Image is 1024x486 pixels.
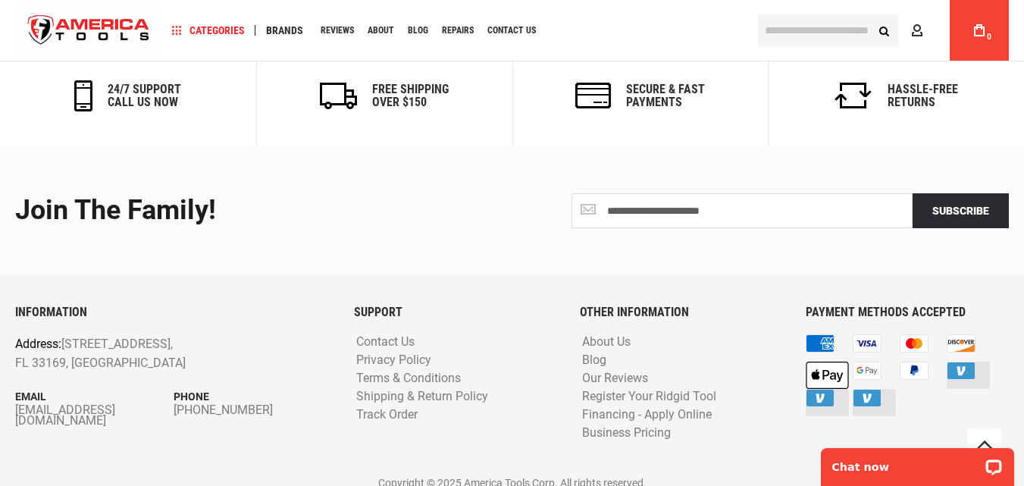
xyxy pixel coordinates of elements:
iframe: LiveChat chat widget [811,438,1024,486]
a: Privacy Policy [352,353,435,368]
span: About [368,26,394,35]
span: Address: [15,337,61,351]
a: Contact Us [352,335,418,350]
a: About Us [578,335,634,350]
button: Search [869,16,898,45]
a: Blog [578,353,610,368]
span: 0 [987,33,991,41]
a: [PHONE_NUMBER] [174,405,332,415]
p: [STREET_ADDRESS], FL 33169, [GEOGRAPHIC_DATA] [15,334,268,373]
img: America Tools [15,2,162,59]
a: Categories [165,20,252,41]
span: Reviews [321,26,354,35]
h6: PAYMENT METHODS ACCEPTED [806,306,1009,319]
a: [EMAIL_ADDRESS][DOMAIN_NAME] [15,405,174,426]
a: store logo [15,2,162,59]
a: Repairs [435,20,481,41]
h6: INFORMATION [15,306,331,319]
a: Reviews [314,20,361,41]
a: Register Your Ridgid Tool [578,390,720,404]
a: Track Order [352,408,421,422]
a: Our Reviews [578,372,652,386]
a: About [361,20,401,41]
div: Join the Family! [15,196,501,226]
h6: Free Shipping Over $150 [372,83,449,109]
span: Brands [266,25,303,36]
h6: OTHER INFORMATION [580,306,783,319]
a: Brands [259,20,310,41]
span: Blog [408,26,428,35]
a: Shipping & Return Policy [352,390,492,404]
span: Subscribe [932,205,989,217]
h6: SUPPORT [354,306,557,319]
a: Contact Us [481,20,543,41]
h6: 24/7 support call us now [108,83,181,109]
a: Terms & Conditions [352,372,465,386]
p: Phone [174,388,332,405]
p: Email [15,388,174,405]
a: Financing - Apply Online [578,408,716,422]
a: Blog [401,20,435,41]
button: Subscribe [913,193,1009,228]
span: Contact Us [487,26,536,35]
span: Repairs [442,26,474,35]
h6: secure & fast payments [626,83,705,109]
span: Categories [172,25,245,36]
h6: Hassle-Free Returns [888,83,958,109]
a: Business Pricing [578,426,675,441]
